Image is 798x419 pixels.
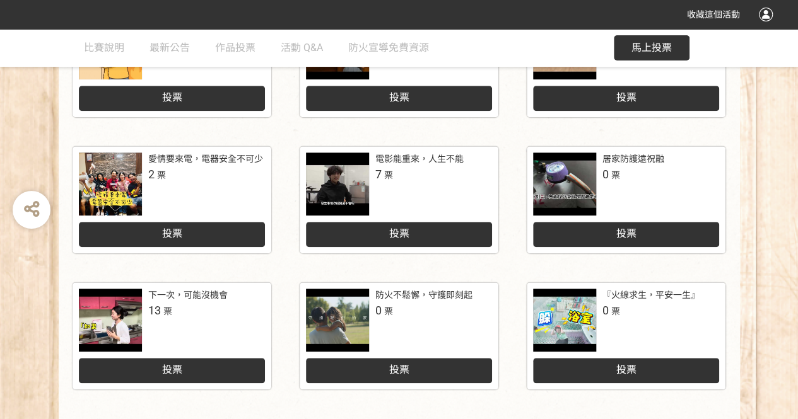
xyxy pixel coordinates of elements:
span: 作品投票 [215,42,255,54]
span: 票 [384,306,393,316]
div: 居家防護遠祝融 [602,152,664,166]
span: 投票 [616,227,636,239]
span: 票 [611,306,620,316]
span: 投票 [161,227,182,239]
a: 防火宣導免費資源 [348,29,429,67]
span: 收藏這個活動 [687,9,740,20]
div: 電影能重來，人生不能 [375,152,464,166]
a: 作品投票 [215,29,255,67]
span: 2 [148,168,155,181]
span: 投票 [161,91,182,103]
span: 0 [375,304,382,317]
a: 比賽說明 [84,29,124,67]
span: 票 [157,170,166,180]
div: 防火不鬆懈，守護即刻起 [375,289,472,302]
a: 居家防護遠祝融0票投票 [527,146,725,253]
span: 投票 [389,91,409,103]
a: 電影能重來，人生不能7票投票 [300,146,498,253]
button: 馬上投票 [614,35,689,60]
span: 7 [375,168,382,181]
a: 愛情要來電，電器安全不可少2票投票 [73,146,271,253]
a: 防火不鬆懈，守護即刻起0票投票 [300,282,498,389]
a: 活動 Q&A [281,29,323,67]
span: 0 [602,168,609,181]
span: 票 [611,170,620,180]
span: 投票 [389,364,409,376]
span: 最新公告 [150,42,190,54]
span: 活動 Q&A [281,42,323,54]
span: 馬上投票 [631,42,672,54]
span: 投票 [161,364,182,376]
a: 最新公告 [150,29,190,67]
span: 票 [384,170,393,180]
span: 0 [602,304,609,317]
span: 比賽說明 [84,42,124,54]
a: 『火線求生，平安一生』0票投票 [527,282,725,389]
span: 防火宣導免費資源 [348,42,429,54]
span: 票 [163,306,172,316]
a: 下一次，可能沒機會13票投票 [73,282,271,389]
div: 愛情要來電，電器安全不可少 [148,152,263,166]
span: 13 [148,304,161,317]
span: 投票 [616,91,636,103]
span: 投票 [616,364,636,376]
div: 下一次，可能沒機會 [148,289,228,302]
div: 『火線求生，平安一生』 [602,289,700,302]
span: 投票 [389,227,409,239]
